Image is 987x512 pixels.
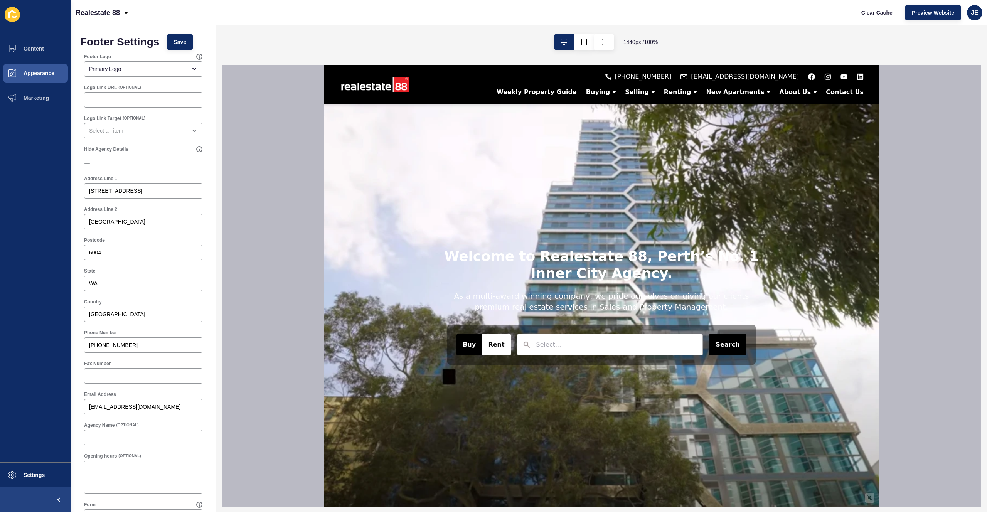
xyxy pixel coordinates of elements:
[623,38,658,46] span: 1440 px / 100 %
[173,38,186,46] span: Save
[971,9,979,17] span: JE
[84,115,121,121] label: Logo Link Target
[84,391,116,397] label: Email Address
[167,34,193,50] button: Save
[84,299,102,305] label: Country
[80,38,159,46] h1: Footer Settings
[76,3,120,22] p: Realestate 88
[84,61,202,77] div: open menu
[84,422,115,428] label: Agency Name
[84,453,117,459] label: Opening hours
[84,330,117,336] label: Phone Number
[912,9,954,17] span: Preview Website
[905,5,961,20] button: Preview Website
[84,84,117,91] label: Logo Link URL
[123,116,145,121] span: (OPTIONAL)
[861,9,893,17] span: Clear Cache
[84,502,96,508] label: Form
[84,268,95,274] label: State
[116,423,138,428] span: (OPTIONAL)
[84,237,105,243] label: Postcode
[84,360,111,367] label: Fax Number
[118,85,141,90] span: (OPTIONAL)
[84,146,128,152] label: Hide Agency Details
[84,54,111,60] label: Footer Logo
[118,453,141,459] span: (OPTIONAL)
[84,123,202,138] div: open menu
[855,5,899,20] button: Clear Cache
[84,175,117,182] label: Address Line 1
[84,206,117,212] label: Address Line 2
